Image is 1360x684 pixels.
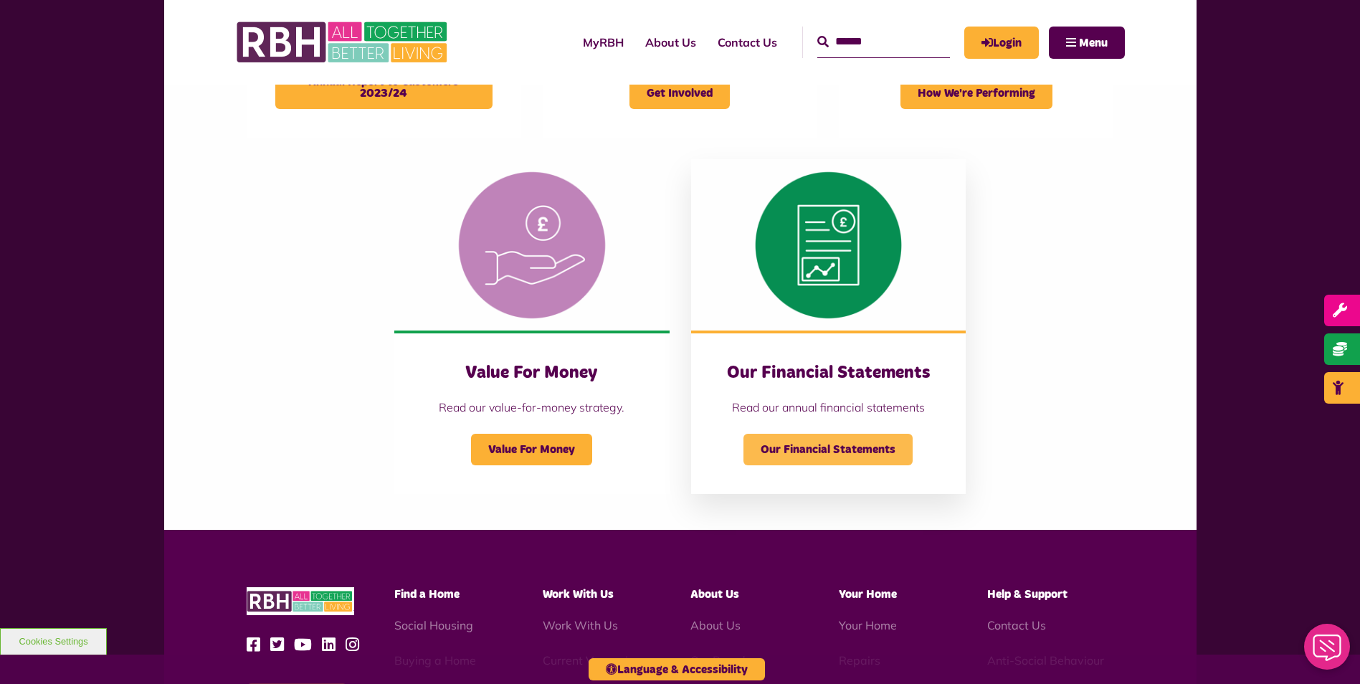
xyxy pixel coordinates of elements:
input: Search [817,27,950,57]
a: Current Vacancies [543,653,640,668]
span: Our Financial Statements [743,434,913,465]
span: About Us [690,589,739,600]
a: Anti-Social Behaviour [987,653,1104,668]
a: MyRBH [964,27,1039,59]
img: Value For Money [394,159,669,331]
button: Language & Accessibility [589,658,765,680]
a: Our Financial Statements Read our annual financial statements Our Financial Statements [691,159,966,495]
a: Repairs [839,653,880,668]
a: Buying a Home [394,653,476,668]
img: RBH [236,14,451,70]
span: Get Involved [629,77,730,109]
button: Navigation [1049,27,1125,59]
span: Annual Report to Customers 2023/24 [275,66,493,109]
span: Your Home [839,589,897,600]
p: Read our value-for-money strategy. [423,399,640,416]
h3: Our Financial Statements [720,362,937,384]
iframe: Netcall Web Assistant for live chat [1295,619,1360,684]
a: MyRBH [572,23,634,62]
a: Value For Money Read our value-for-money strategy. Value For Money [394,159,669,495]
span: Help & Support [987,589,1067,600]
a: Contact Us [987,618,1046,632]
a: Our Board [690,653,746,668]
span: Work With Us [543,589,614,600]
a: Your Home [839,618,897,632]
span: How We're Performing [900,77,1052,109]
a: About Us [690,618,741,632]
a: Contact Us [707,23,788,62]
img: Financial Statement [691,159,966,331]
h3: Value For Money [423,362,640,384]
img: RBH [247,587,354,615]
a: Work With Us [543,618,618,632]
span: Find a Home [394,589,460,600]
p: Read our annual financial statements [720,399,937,416]
span: Value For Money [471,434,592,465]
a: About Us [634,23,707,62]
span: Menu [1079,37,1108,49]
a: Social Housing - open in a new tab [394,618,473,632]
